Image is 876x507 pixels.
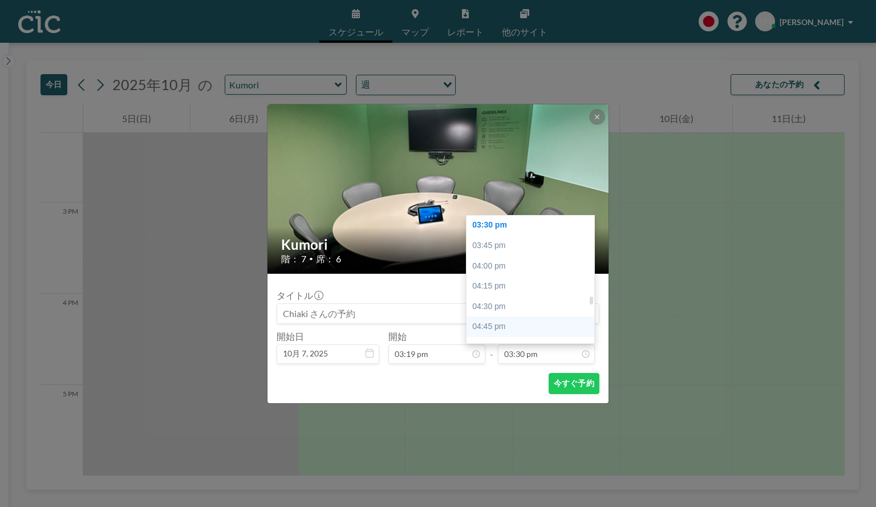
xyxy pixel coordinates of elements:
[467,317,600,337] div: 04:45 pm
[467,215,600,236] div: 03:30 pm
[467,276,600,297] div: 04:15 pm
[467,256,600,277] div: 04:00 pm
[549,373,599,394] button: 今すぐ予約
[388,331,407,342] label: 開始
[467,236,600,256] div: 03:45 pm
[277,304,599,323] input: Chiaki さんの予約
[277,331,304,342] label: 開始日
[281,236,596,253] h2: Kumori
[277,290,322,301] label: タイトル
[316,253,341,265] span: 席： 6
[490,335,493,360] span: -
[281,253,306,265] span: 階： 7
[467,337,600,358] div: 05:00 pm
[467,297,600,317] div: 04:30 pm
[309,254,313,263] span: •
